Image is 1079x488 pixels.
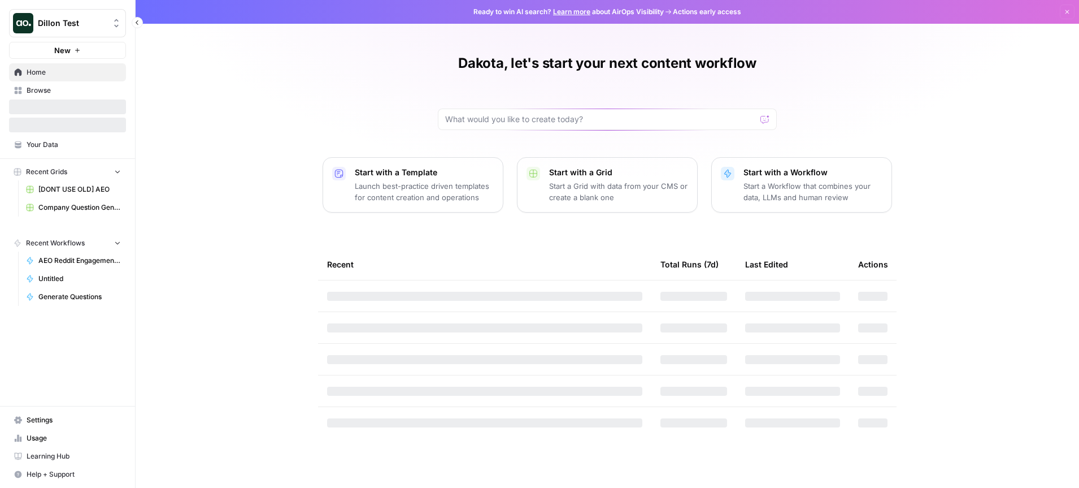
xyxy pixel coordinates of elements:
span: Learning Hub [27,451,121,461]
a: AEO Reddit Engagement - Fork [21,252,126,270]
a: Learn more [553,7,590,16]
p: Launch best-practice driven templates for content creation and operations [355,180,494,203]
span: Company Question Generation [38,202,121,213]
span: Actions early access [673,7,741,17]
span: Settings [27,415,121,425]
button: Recent Grids [9,163,126,180]
span: Recent Workflows [26,238,85,248]
div: Last Edited [745,249,788,280]
span: Untitled [38,274,121,284]
a: Untitled [21,270,126,288]
input: What would you like to create today? [445,114,756,125]
a: Your Data [9,136,126,154]
div: Recent [327,249,642,280]
button: Recent Workflows [9,235,126,252]
a: Company Question Generation [21,198,126,217]
button: Help + Support [9,465,126,483]
a: Browse [9,81,126,100]
div: Actions [858,249,888,280]
button: Start with a TemplateLaunch best-practice driven templates for content creation and operations [323,157,503,213]
a: Home [9,63,126,81]
p: Start with a Template [355,167,494,178]
span: Ready to win AI search? about AirOps Visibility [473,7,664,17]
a: Settings [9,411,126,429]
div: Total Runs (7d) [660,249,719,280]
span: Your Data [27,140,121,150]
p: Start a Workflow that combines your data, LLMs and human review [743,180,882,203]
span: Generate Questions [38,292,121,302]
span: Home [27,67,121,77]
img: Dillon Test Logo [13,13,33,33]
button: Start with a GridStart a Grid with data from your CMS or create a blank one [517,157,698,213]
span: Browse [27,85,121,96]
span: AEO Reddit Engagement - Fork [38,256,121,266]
span: Help + Support [27,469,121,480]
a: Learning Hub [9,447,126,465]
button: Workspace: Dillon Test [9,9,126,37]
span: Recent Grids [26,167,67,177]
span: Usage [27,433,121,443]
a: Generate Questions [21,288,126,306]
span: New [54,45,71,56]
button: New [9,42,126,59]
span: Dillon Test [38,18,106,29]
p: Start with a Grid [549,167,688,178]
span: [DONT USE OLD] AEO [38,184,121,195]
h1: Dakota, let's start your next content workflow [458,54,756,72]
a: Usage [9,429,126,447]
p: Start a Grid with data from your CMS or create a blank one [549,180,688,203]
button: Start with a WorkflowStart a Workflow that combines your data, LLMs and human review [711,157,892,213]
p: Start with a Workflow [743,167,882,178]
a: [DONT USE OLD] AEO [21,180,126,198]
